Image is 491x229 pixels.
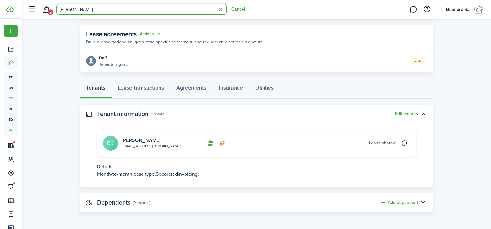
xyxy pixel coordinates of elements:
p: Tenants signed [99,61,128,68]
div: 0 of 1 [99,55,128,61]
button: Toggle accordion [418,197,428,208]
a: Notifications [40,2,52,17]
button: Open menu [140,30,162,37]
span: Bradford Real Estate Group [446,7,471,12]
a: [EMAIL_ADDRESS][DOMAIN_NAME] [122,143,181,149]
a: Utilities [249,80,280,99]
a: in [4,125,18,135]
a: Lease transactions [112,80,170,99]
img: TenantCloud [6,6,14,12]
button: Cancel [231,7,245,12]
avatar-text: RC [103,136,118,151]
a: Insurance [213,80,249,99]
a: pt [4,72,18,82]
a: un [4,82,18,93]
button: Clear search [216,5,226,14]
button: Edit tenants [395,112,418,117]
img: Bradford Real Estate Group [473,5,483,15]
span: lease type. [132,170,156,178]
span: Lease agreements [86,29,137,39]
a: oc [4,93,18,103]
button: Open menu [4,25,18,37]
button: Actions [140,30,162,37]
p: Build a lease addendum, get a state-specific agreement, and request an electronic signature. [86,39,264,45]
button: Toggle accordion [418,109,428,119]
a: kl [4,103,18,114]
a: Messaging [407,2,419,17]
span: invoicing. [178,170,199,178]
panel-main-title: Tenant information [97,110,148,117]
span: Lease shared [369,140,396,146]
button: Add dependent [380,199,418,206]
panel-main-subtitle: (0 records) [133,200,150,205]
a: [PERSON_NAME] [122,137,160,144]
panel-main-body: Toggle accordion [80,130,433,187]
status: Pending [410,58,427,64]
a: eq [4,114,18,125]
panel-main-subtitle: (1 record) [151,111,165,117]
button: Open resource center [422,4,432,15]
input: Search for anything... [56,4,227,15]
button: Open sidebar [26,3,38,15]
panel-main-title: Dependents [97,199,130,206]
p: Details [97,163,416,170]
a: Agreements [170,80,213,99]
span: 2 [48,9,53,15]
p: Month-to-month Separated [97,170,416,178]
